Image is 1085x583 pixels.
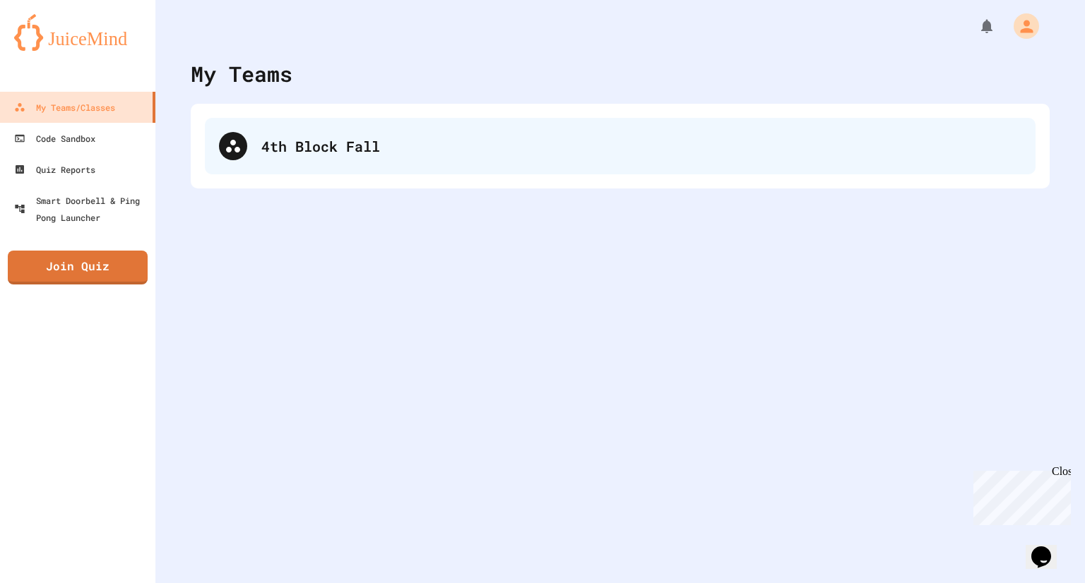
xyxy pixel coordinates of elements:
div: 4th Block Fall [261,136,1021,157]
div: Quiz Reports [14,161,95,178]
iframe: chat widget [968,465,1071,525]
div: My Teams [191,58,292,90]
div: Chat with us now!Close [6,6,97,90]
a: Join Quiz [8,251,148,284]
div: My Account [999,10,1043,42]
div: Smart Doorbell & Ping Pong Launcher [14,192,150,226]
div: My Notifications [952,14,999,38]
div: 4th Block Fall [205,118,1036,174]
iframe: chat widget [1026,527,1071,569]
div: Code Sandbox [14,130,95,147]
div: My Teams/Classes [14,99,115,116]
img: logo-orange.svg [14,14,141,51]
